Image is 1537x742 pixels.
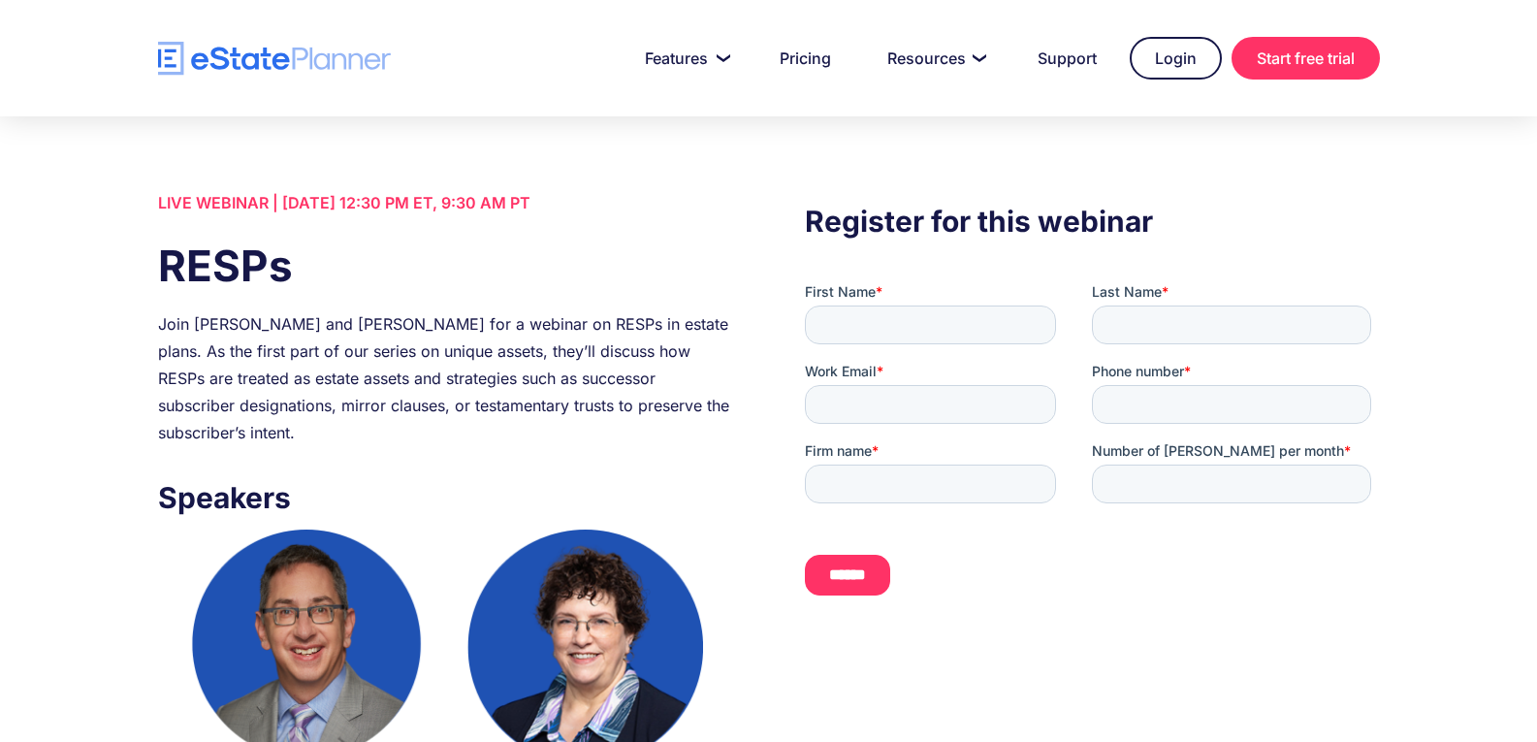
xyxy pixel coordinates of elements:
[805,199,1379,243] h3: Register for this webinar
[158,42,391,76] a: home
[756,39,854,78] a: Pricing
[158,189,732,216] div: LIVE WEBINAR | [DATE] 12:30 PM ET, 9:30 AM PT
[158,475,732,520] h3: Speakers
[158,310,732,446] div: Join [PERSON_NAME] and [PERSON_NAME] for a webinar on RESPs in estate plans. As the first part of...
[1014,39,1120,78] a: Support
[622,39,747,78] a: Features
[158,236,732,296] h1: RESPs
[1130,37,1222,80] a: Login
[1232,37,1380,80] a: Start free trial
[805,282,1379,629] iframe: Form 0
[864,39,1005,78] a: Resources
